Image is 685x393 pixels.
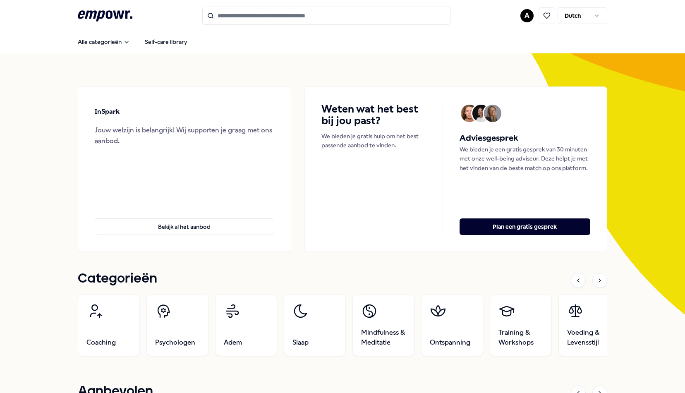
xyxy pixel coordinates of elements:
input: Search for products, categories or subcategories [202,7,450,25]
nav: Main [71,34,194,50]
p: We bieden je gratis hulp om het best passende aanbod te vinden. [321,132,426,150]
a: Coaching [78,294,140,356]
a: Bekijk al het aanbod [95,205,274,235]
a: Mindfulness & Meditatie [352,294,414,356]
a: Voeding & Levensstijl [558,294,620,356]
span: Training & Workshops [498,328,543,347]
p: InSpark [95,106,120,117]
a: Adem [215,294,277,356]
a: Psychologen [146,294,208,356]
h4: Weten wat het best bij jou past? [321,103,426,127]
p: We bieden je een gratis gesprek van 30 minuten met onze well-being adviseur. Deze helpt je met he... [460,145,590,173]
button: Bekijk al het aanbod [95,218,274,235]
h1: Categorieën [78,268,157,289]
h5: Adviesgesprek [460,132,590,145]
div: Jouw welzijn is belangrijk! Wij supporten je graag met ons aanbod. [95,125,274,146]
a: Self-care library [138,34,194,50]
span: Mindfulness & Meditatie [361,328,406,347]
span: Psychologen [155,338,195,347]
img: Avatar [472,105,490,122]
a: Ontspanning [421,294,483,356]
span: Coaching [86,338,116,347]
button: Alle categorieën [71,34,137,50]
img: Avatar [484,105,501,122]
span: Adem [224,338,242,347]
button: Plan een gratis gesprek [460,218,590,235]
button: A [520,9,534,22]
span: Slaap [292,338,309,347]
a: Training & Workshops [490,294,552,356]
a: Slaap [284,294,346,356]
img: Avatar [461,105,478,122]
span: Voeding & Levensstijl [567,328,612,347]
span: Ontspanning [430,338,470,347]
